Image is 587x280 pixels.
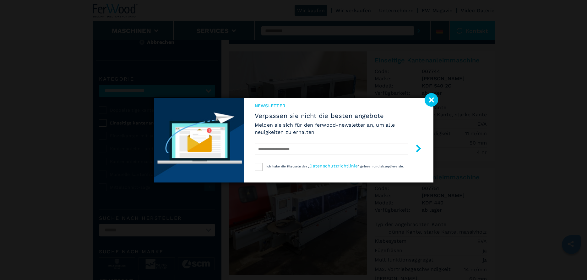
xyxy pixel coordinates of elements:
[358,165,404,168] span: “ gelesen und akzeptiere sie.
[309,163,358,168] a: Datenschutzrichtlinie
[154,98,244,182] img: Newsletter image
[255,112,422,119] span: Verpassen sie nicht die besten angebote
[255,121,422,136] h6: Melden sie sich für den ferwood-newsletter an, um alle neuigkeiten zu erhalten
[266,165,310,168] span: Ich habe die Klauseln der „
[255,103,422,109] span: Newsletter
[408,142,422,157] button: submit-button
